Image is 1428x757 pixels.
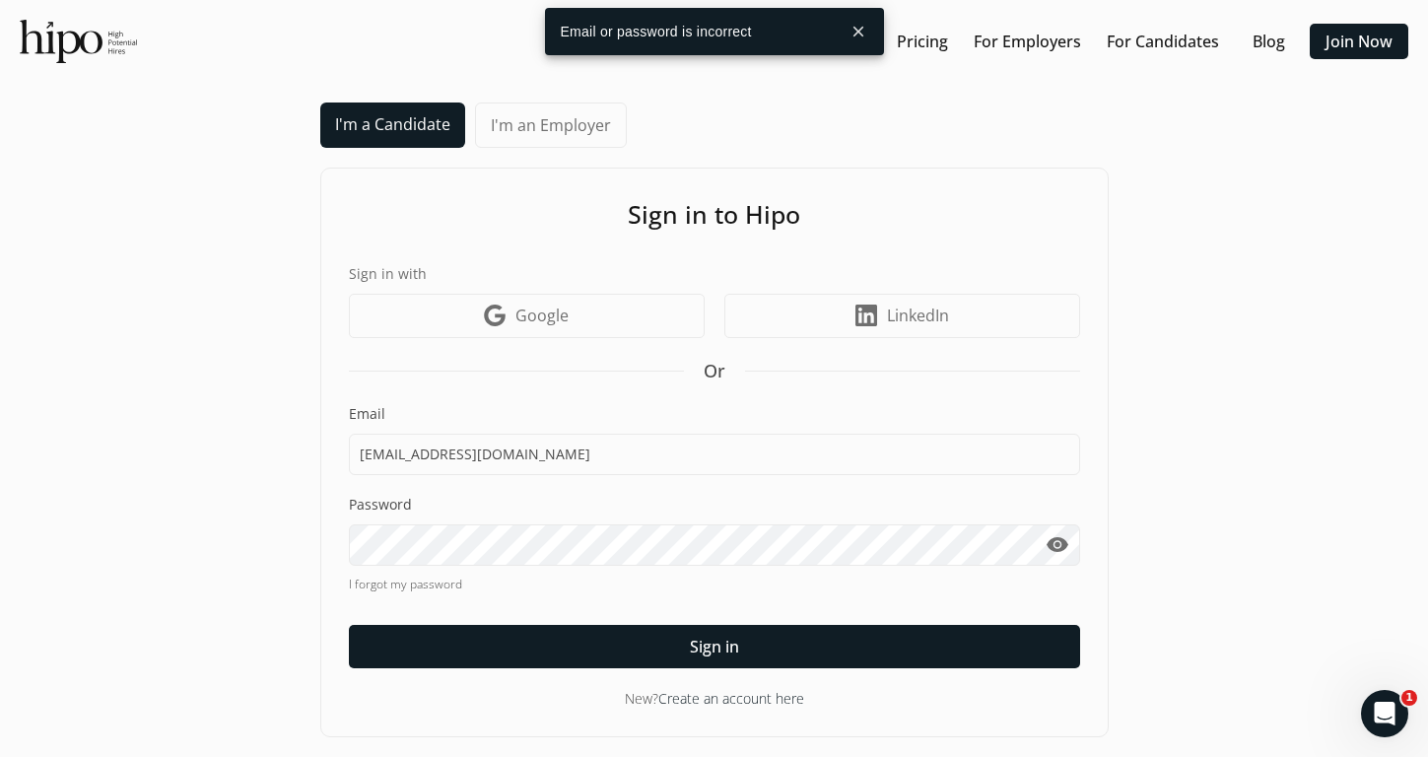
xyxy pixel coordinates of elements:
[1107,30,1219,53] a: For Candidates
[349,294,705,338] a: Google
[658,689,804,708] a: Create an account here
[704,358,725,384] span: Or
[349,625,1080,668] button: Sign in
[545,8,841,55] div: Email or password is incorrect
[1401,690,1417,706] span: 1
[349,404,1080,424] label: Email
[349,495,1080,515] label: Password
[1361,690,1408,737] iframe: Intercom live chat
[1237,24,1300,59] button: Blog
[349,576,1080,593] a: I forgot my password
[320,103,465,148] a: I'm a Candidate
[887,304,949,327] span: LinkedIn
[1036,524,1080,566] button: visibility
[349,263,1080,284] label: Sign in with
[841,14,876,49] button: close
[1310,24,1408,59] button: Join Now
[690,635,739,658] span: Sign in
[1046,533,1069,557] span: visibility
[475,103,627,148] a: I'm an Employer
[349,196,1080,234] h1: Sign in to Hipo
[897,30,948,53] a: Pricing
[966,24,1089,59] button: For Employers
[349,688,1080,709] div: New?
[20,20,137,63] img: official-logo
[724,294,1080,338] a: LinkedIn
[1326,30,1393,53] a: Join Now
[1099,24,1227,59] button: For Candidates
[515,304,569,327] span: Google
[889,24,956,59] button: Pricing
[974,30,1081,53] a: For Employers
[1253,30,1285,53] a: Blog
